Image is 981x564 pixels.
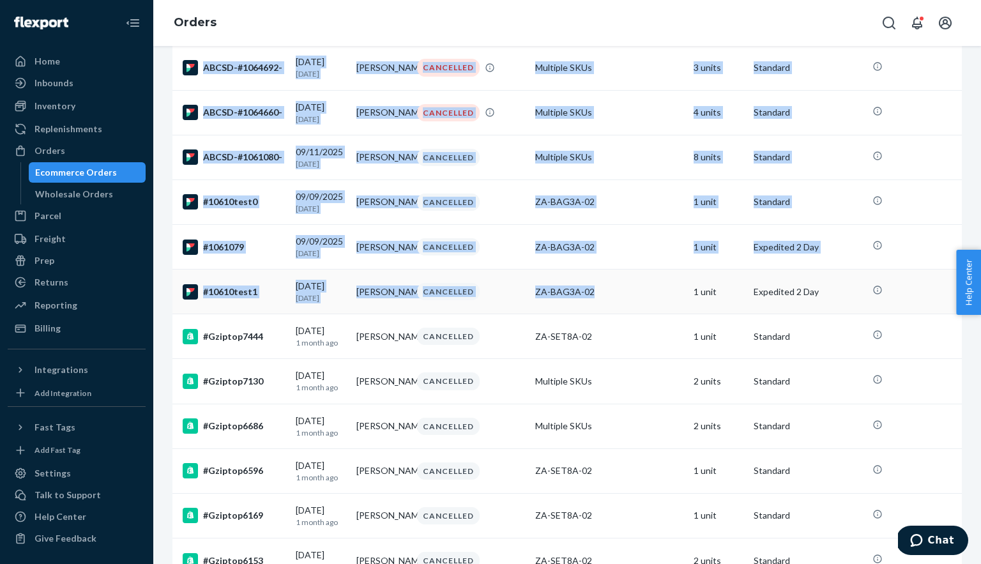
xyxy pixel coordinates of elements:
div: ZA-BAG3A-02 [535,286,683,298]
div: #Gziptop6596 [183,463,285,478]
td: 1 unit [688,448,749,493]
div: Inventory [34,100,75,112]
td: [PERSON_NAME] [351,448,412,493]
div: #10610test1 [183,284,285,300]
button: Talk to Support [8,485,146,505]
div: [DATE] [296,459,346,483]
div: Add Fast Tag [34,445,80,455]
td: 3 units [688,45,749,90]
div: Parcel [34,210,61,222]
td: [PERSON_NAME] [351,314,412,359]
td: 2 units [688,359,749,404]
p: 1 month ago [296,517,346,528]
td: 1 unit [688,225,749,270]
div: Wholesale Orders [35,188,113,201]
div: Settings [34,467,71,480]
div: ZA-SET8A-02 [535,330,683,343]
div: CANCELLED [417,194,480,211]
div: Inbounds [34,77,73,89]
td: 2 units [688,404,749,448]
td: [PERSON_NAME] [351,45,412,90]
p: [DATE] [296,203,346,214]
div: #Gziptop6686 [183,418,285,434]
p: 1 month ago [296,427,346,438]
div: CANCELLED [417,328,480,345]
div: Reporting [34,299,77,312]
div: 09/09/2025 [296,190,346,214]
td: [PERSON_NAME] [351,493,412,538]
div: CANCELLED [417,372,480,390]
div: 09/11/2025 [296,146,346,169]
p: [DATE] [296,158,346,169]
td: [PERSON_NAME] [351,135,412,179]
div: [DATE] [296,504,346,528]
div: Home [34,55,60,68]
div: 09/09/2025 [296,235,346,259]
div: #Gziptop6169 [183,508,285,523]
p: 1 month ago [296,382,346,393]
div: CANCELLED [417,283,480,300]
p: Standard [754,61,862,74]
p: Standard [754,151,862,164]
a: Help Center [8,507,146,527]
ol: breadcrumbs [163,4,227,42]
td: [PERSON_NAME] [351,404,412,448]
p: [DATE] [296,248,346,259]
td: Multiple SKUs [530,359,688,404]
td: 4 units [688,90,749,135]
div: Help Center [34,510,86,523]
div: [DATE] [296,369,346,393]
a: Orders [174,15,217,29]
div: CANCELLED [417,507,480,524]
a: Wholesale Orders [29,184,146,204]
a: Prep [8,250,146,271]
button: Open notifications [904,10,930,36]
a: Ecommerce Orders [29,162,146,183]
button: Fast Tags [8,417,146,438]
a: Freight [8,229,146,249]
div: CANCELLED [417,104,480,121]
span: Help Center [956,250,981,315]
div: CANCELLED [417,462,480,480]
div: Orders [34,144,65,157]
p: Standard [754,106,862,119]
p: Standard [754,509,862,522]
p: Standard [754,195,862,208]
div: Fast Tags [34,421,75,434]
div: Freight [34,232,66,245]
td: Multiple SKUs [530,135,688,179]
div: Give Feedback [34,532,96,545]
a: Orders [8,141,146,161]
div: ZA-SET8A-02 [535,509,683,522]
div: [DATE] [296,324,346,348]
div: #Gziptop7130 [183,374,285,389]
div: CANCELLED [417,238,480,255]
div: ZA-SET8A-02 [535,464,683,477]
div: #10610test0 [183,194,285,210]
a: Add Integration [8,385,146,401]
button: Close Navigation [120,10,146,36]
td: Multiple SKUs [530,45,688,90]
td: [PERSON_NAME] [351,90,412,135]
a: Parcel [8,206,146,226]
p: Standard [754,464,862,477]
td: 8 units [688,135,749,179]
iframe: Opens a widget where you can chat to one of our agents [898,526,968,558]
div: CANCELLED [417,59,480,76]
div: #1061079 [183,240,285,255]
p: Standard [754,375,862,388]
img: Flexport logo [14,17,68,29]
div: Returns [34,276,68,289]
a: Returns [8,272,146,293]
td: [PERSON_NAME] [351,225,412,270]
div: Talk to Support [34,489,101,501]
div: [DATE] [296,56,346,79]
a: Billing [8,318,146,339]
p: [DATE] [296,68,346,79]
a: Inbounds [8,73,146,93]
div: #Gziptop7444 [183,329,285,344]
div: CANCELLED [417,149,480,166]
div: Add Integration [34,388,91,399]
button: Open Search Box [876,10,902,36]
